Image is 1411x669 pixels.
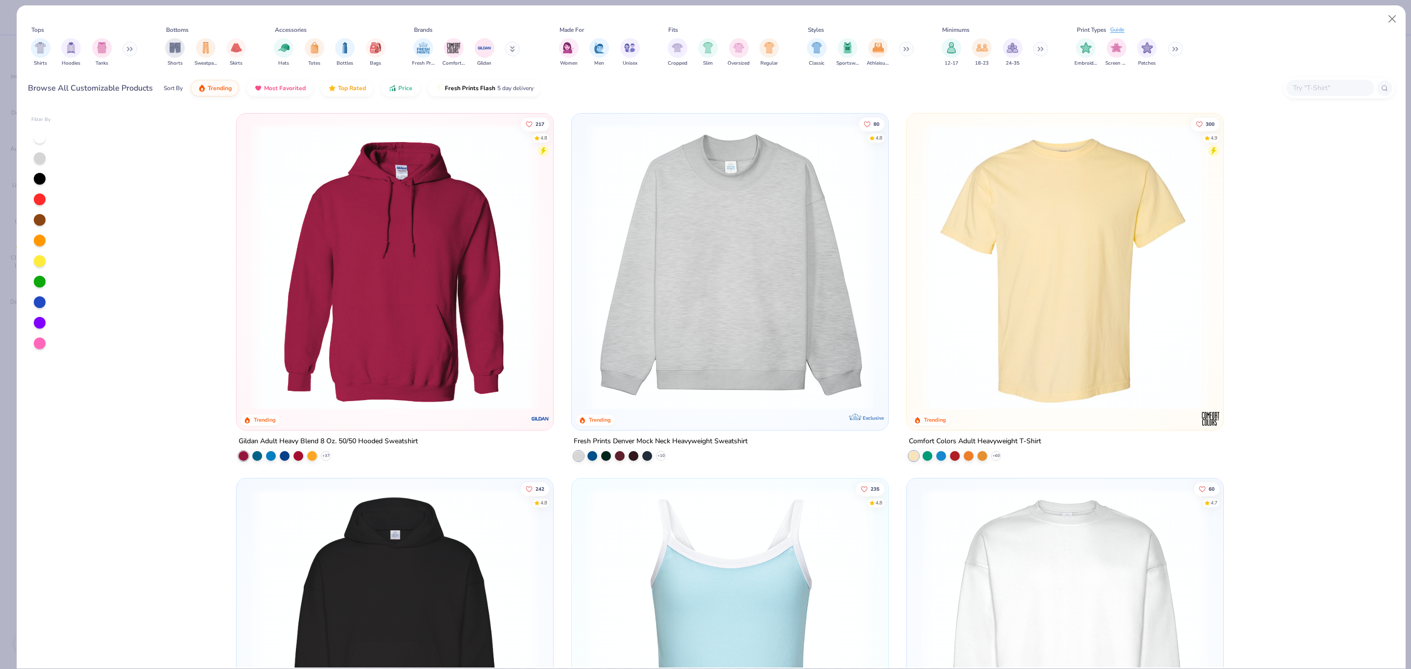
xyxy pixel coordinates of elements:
div: filter for 18-23 [972,38,992,67]
img: Sweatpants Image [200,42,211,53]
img: Bags Image [370,42,381,53]
div: Accessories [275,25,307,34]
button: filter button [195,38,217,67]
span: Fresh Prints Flash [445,84,495,92]
div: filter for Patches [1137,38,1157,67]
span: Women [560,60,578,67]
img: Tanks Image [97,42,107,53]
button: filter button [620,38,640,67]
div: filter for Screen Print [1105,38,1128,67]
span: 242 [535,486,544,491]
img: TopRated.gif [328,84,336,92]
button: filter button [972,38,992,67]
span: Hats [278,60,289,67]
span: Bottles [337,60,353,67]
button: Fresh Prints Flash5 day delivery [428,80,541,96]
div: filter for Comfort Colors [442,38,465,67]
button: Like [856,482,884,496]
div: filter for Shirts [31,38,50,67]
button: filter button [698,38,718,67]
img: 01756b78-01f6-4cc6-8d8a-3c30c1a0c8ac [246,123,543,410]
span: Men [594,60,604,67]
div: filter for Sportswear [836,38,859,67]
img: Patches Image [1142,42,1153,53]
span: Classic [809,60,825,67]
span: Athleisure [867,60,889,67]
button: filter button [31,38,50,67]
div: filter for Hats [274,38,293,67]
div: filter for Gildan [475,38,494,67]
input: Try "T-Shirt" [1292,82,1367,94]
div: filter for Fresh Prints [412,38,435,67]
button: filter button [836,38,859,67]
div: filter for Athleisure [867,38,889,67]
div: filter for Sweatpants [195,38,217,67]
img: Hats Image [278,42,290,53]
div: Comfort Colors Adult Heavyweight T-Shirt [909,435,1041,448]
button: filter button [728,38,750,67]
div: filter for Totes [305,38,324,67]
img: Athleisure Image [873,42,884,53]
button: filter button [1137,38,1157,67]
span: Price [398,84,413,92]
img: a90f7c54-8796-4cb2-9d6e-4e9644cfe0fe [878,123,1175,410]
img: Slim Image [703,42,713,53]
div: 4.8 [876,134,882,142]
button: filter button [92,38,112,67]
span: Sweatpants [195,60,217,67]
img: Classic Image [811,42,823,53]
button: Like [859,117,884,131]
img: Totes Image [309,42,320,53]
img: Hoodies Image [66,42,76,53]
img: Bottles Image [340,42,350,53]
button: filter button [1105,38,1128,67]
span: 12-17 [945,60,958,67]
img: f5d85501-0dbb-4ee4-b115-c08fa3845d83 [582,123,878,410]
button: filter button [1003,38,1022,67]
div: Browse All Customizable Products [28,82,153,94]
img: 029b8af0-80e6-406f-9fdc-fdf898547912 [917,123,1214,410]
div: filter for Bottles [335,38,355,67]
button: filter button [226,38,246,67]
span: Screen Print [1105,60,1128,67]
span: Top Rated [338,84,366,92]
img: Men Image [594,42,605,53]
img: Shorts Image [170,42,181,53]
img: Women Image [563,42,574,53]
button: filter button [442,38,465,67]
img: Gildan logo [531,409,550,429]
div: 4.8 [540,134,547,142]
img: Regular Image [764,42,775,53]
img: 12-17 Image [946,42,957,53]
div: 4.8 [876,499,882,506]
span: Embroidery [1074,60,1097,67]
img: 18-23 Image [976,42,988,53]
div: filter for Bags [366,38,386,67]
button: filter button [668,38,687,67]
span: Tanks [96,60,108,67]
span: Most Favorited [264,84,306,92]
div: filter for Oversized [728,38,750,67]
img: Screen Print Image [1111,42,1122,53]
span: Slim [703,60,713,67]
img: trending.gif [198,84,206,92]
button: Like [521,482,549,496]
span: Bags [370,60,381,67]
span: 24-35 [1006,60,1020,67]
button: filter button [559,38,579,67]
div: filter for 12-17 [942,38,961,67]
button: filter button [305,38,324,67]
button: filter button [867,38,889,67]
span: Cropped [668,60,687,67]
div: filter for Tanks [92,38,112,67]
div: filter for Cropped [668,38,687,67]
span: 18-23 [975,60,989,67]
div: filter for Shorts [165,38,185,67]
button: filter button [475,38,494,67]
button: Close [1383,10,1402,28]
span: Shorts [168,60,183,67]
button: filter button [274,38,293,67]
span: 5 day delivery [497,83,534,94]
div: Fresh Prints Denver Mock Neck Heavyweight Sweatshirt [574,435,748,448]
span: Regular [760,60,778,67]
